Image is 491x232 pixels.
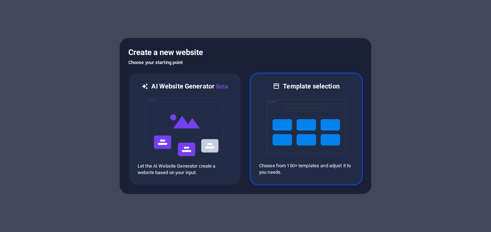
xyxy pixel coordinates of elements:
[250,73,363,185] div: Template selectionChoose from 150+ templates and adjust it to you needs.
[128,58,363,67] h6: Choose your starting point
[128,73,241,185] div: AI Website GeneratorBetaaiLet the AI Website Generator create a website based on your input.
[259,163,353,176] p: Choose from 150+ templates and adjust it to you needs.
[215,83,228,90] span: Beta
[151,82,228,91] h6: AI Website Generator
[138,163,232,176] p: Let the AI Website Generator create a website based on your input.
[283,82,339,91] h6: Template selection
[128,47,363,58] h5: Create a new website
[145,91,224,163] img: ai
